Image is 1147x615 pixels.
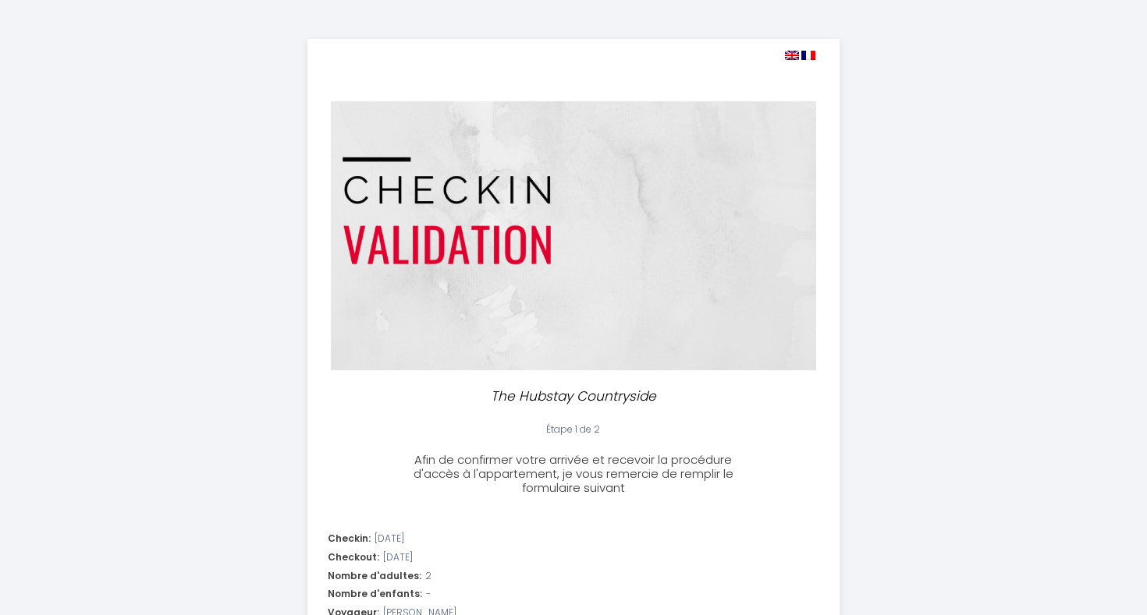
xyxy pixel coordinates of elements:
p: The Hubstay Countryside [407,386,740,407]
span: Afin de confirmer votre arrivée et recevoir la procédure d'accès à l'appartement, je vous remerci... [414,451,733,496]
span: Nombre d'adultes: [328,569,421,584]
span: [DATE] [383,550,413,565]
span: Étape 1 de 2 [546,422,600,436]
img: fr.png [801,51,815,60]
img: en.png [785,51,799,60]
span: Checkin: [328,532,371,546]
span: Checkout: [328,550,379,565]
span: Nombre d'enfants: [328,587,422,602]
span: [DATE] [375,532,404,546]
span: 2 [425,569,431,584]
span: - [426,587,431,602]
